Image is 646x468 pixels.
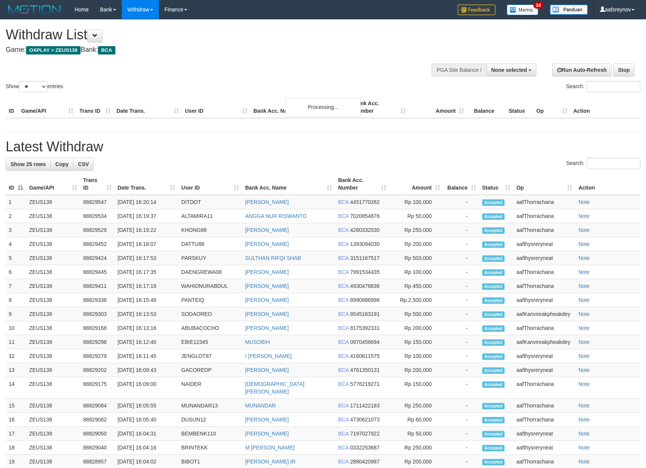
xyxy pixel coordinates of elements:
span: Accepted [482,353,505,360]
a: M [PERSON_NAME] [245,445,295,451]
label: Search: [566,81,640,92]
td: aafThorrachana [513,265,575,279]
span: Copy 7020854876 to clipboard [350,213,380,219]
td: aafThorrachana [513,413,575,427]
td: 88829411 [80,279,115,293]
td: aafthysreryneat [513,251,575,265]
td: aafKanvireakpheakdey [513,307,575,321]
td: 88829424 [80,251,115,265]
td: 88829279 [80,349,115,363]
td: ZEUS138 [26,335,80,349]
td: [DATE] 16:17:19 [115,279,179,293]
span: BCA [338,311,349,317]
td: ZEUS138 [26,321,80,335]
td: 2 [6,209,26,223]
span: BCA [338,213,349,219]
span: BCA [338,241,349,247]
a: Note [578,311,590,317]
td: aafThorrachana [513,377,575,399]
h1: Withdraw List [6,27,423,42]
th: Game/API: activate to sort column ascending [26,173,80,195]
a: Note [578,367,590,373]
span: Accepted [482,459,505,465]
td: Rp 150,000 [389,377,443,399]
td: ZEUS138 [26,223,80,237]
td: 88829452 [80,237,115,251]
span: Accepted [482,311,505,318]
span: BCA [98,46,115,54]
td: - [443,321,479,335]
td: - [443,427,479,441]
span: BCA [338,283,349,289]
a: Note [578,283,590,289]
td: ZEUS138 [26,363,80,377]
th: Status [506,96,533,118]
td: ZEUS138 [26,377,80,399]
span: BCA [338,339,349,345]
span: BCA [338,431,349,437]
td: 88829534 [80,209,115,223]
td: 88829168 [80,321,115,335]
td: - [443,307,479,321]
td: - [443,237,479,251]
td: DATTU86 [178,237,242,251]
td: [DATE] 16:11:45 [115,349,179,363]
span: Accepted [482,213,505,220]
img: Button%20Memo.svg [507,5,539,15]
td: 6 [6,265,26,279]
a: Note [578,325,590,331]
button: None selected [486,64,537,76]
a: [PERSON_NAME] [245,325,289,331]
a: Note [578,269,590,275]
a: Note [578,417,590,423]
td: 88829175 [80,377,115,399]
th: ID [6,96,18,118]
span: Copy 0332253687 to clipboard [350,445,380,451]
td: - [443,363,479,377]
a: Copy [50,158,73,171]
td: 8 [6,293,26,307]
td: 7 [6,279,26,293]
span: Copy 8545163191 to clipboard [350,311,380,317]
span: Show 25 rows [11,161,46,167]
th: ID: activate to sort column descending [6,173,26,195]
td: ZEUS138 [26,279,80,293]
a: Note [578,403,590,409]
input: Search: [587,158,640,169]
td: Rp 500,000 [389,307,443,321]
td: ZEUS138 [26,349,80,363]
td: Rp 60,000 [389,413,443,427]
td: [DATE] 16:05:55 [115,399,179,413]
td: EBIE12345 [178,335,242,349]
td: aafthysreryneat [513,349,575,363]
td: 14 [6,377,26,399]
td: [DATE] 16:12:40 [115,335,179,349]
span: Copy 0970456694 to clipboard [350,339,380,345]
span: Copy 2880420987 to clipboard [350,459,380,465]
a: [PERSON_NAME] [245,417,289,423]
span: Copy 4160611575 to clipboard [350,353,380,359]
h1: Latest Withdraw [6,139,640,154]
td: aafThorrachana [513,209,575,223]
span: Accepted [482,269,505,276]
th: Date Trans. [113,96,182,118]
td: [DATE] 16:09:43 [115,363,179,377]
td: Rp 50,000 [389,427,443,441]
a: [PERSON_NAME] [245,241,289,247]
th: Op: activate to sort column ascending [513,173,575,195]
td: Rp 100,000 [389,349,443,363]
a: Note [578,431,590,437]
span: Accepted [482,417,505,423]
a: MUNANDAR [245,403,276,409]
td: 88829050 [80,427,115,441]
td: 15 [6,399,26,413]
td: ZEUS138 [26,195,80,209]
a: Note [578,199,590,205]
span: BCA [338,459,349,465]
th: User ID [182,96,250,118]
td: [DATE] 16:15:48 [115,293,179,307]
td: 88829445 [80,265,115,279]
span: BCA [338,297,349,303]
td: ZEUS138 [26,209,80,223]
span: Accepted [482,199,505,206]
